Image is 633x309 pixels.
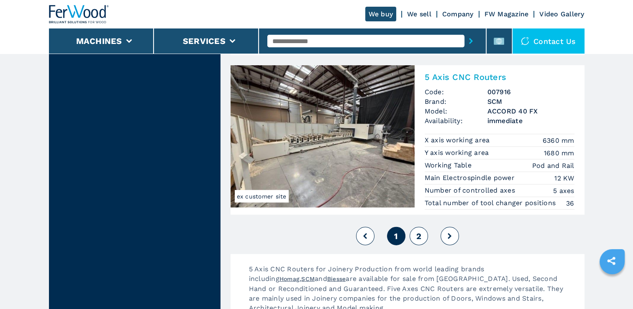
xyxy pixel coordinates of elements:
[407,10,431,18] a: We sell
[425,161,474,170] p: Working Table
[487,87,574,97] h3: 007916
[566,198,574,208] em: 36
[425,198,558,208] p: Total number of tool changer positions
[76,36,122,46] button: Machines
[279,276,300,282] a: Homag
[532,161,574,170] em: Pod and Rail
[425,87,487,97] span: Code:
[442,10,474,18] a: Company
[425,106,487,116] span: Model:
[425,173,517,183] p: Main Electrospindle power
[487,97,574,106] h3: SCM
[183,36,226,46] button: Services
[513,28,584,54] div: Contact us
[601,250,622,271] a: sharethis
[597,271,627,303] iframe: Chat
[301,276,315,282] a: SCM
[425,116,487,126] span: Availability:
[521,37,529,45] img: Contact us
[235,190,289,203] span: ex customer site
[554,173,574,183] em: 12 KW
[231,65,584,215] a: 5 Axis CNC Routers SCM ACCORD 40 FXex customer site5 Axis CNC RoutersCode:007916Brand:SCMModel:AC...
[49,5,109,23] img: Ferwood
[484,10,529,18] a: FW Magazine
[365,7,397,21] a: We buy
[387,227,405,245] button: 1
[394,231,398,241] span: 1
[231,65,415,208] img: 5 Axis CNC Routers SCM ACCORD 40 FX
[425,97,487,106] span: Brand:
[416,231,421,241] span: 2
[487,116,574,126] span: immediate
[539,10,584,18] a: Video Gallery
[410,227,428,245] button: 2
[543,136,574,145] em: 6360 mm
[425,72,574,82] h2: 5 Axis CNC Routers
[327,276,346,282] a: Biesse
[544,148,574,158] em: 1680 mm
[425,136,492,145] p: X axis working area
[425,186,518,195] p: Number of controlled axes
[425,148,491,157] p: Y axis working area
[553,186,574,196] em: 5 axes
[487,106,574,116] h3: ACCORD 40 FX
[464,31,477,51] button: submit-button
